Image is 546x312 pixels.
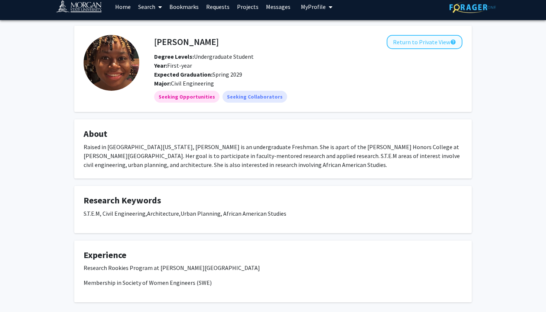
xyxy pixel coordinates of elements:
[84,142,462,169] div: Raised in [GEOGRAPHIC_DATA][US_STATE], [PERSON_NAME] is an undergraduate Freshman. She is apart o...
[154,71,212,78] b: Expected Graduation:
[301,3,326,10] span: My Profile
[387,35,462,49] button: Return to Private View
[84,263,462,272] p: Research Rookies Program at [PERSON_NAME][GEOGRAPHIC_DATA]
[171,80,214,87] span: Civil Engineering
[181,210,286,217] span: Urban Planning, African American Studies
[84,35,139,91] img: Profile Picture
[450,38,456,46] mat-icon: help
[84,129,462,139] h4: About
[154,53,254,60] span: Undergraduate Student
[84,195,462,206] h4: Research Keywords
[154,62,192,69] span: First-year
[84,250,462,261] h4: Experience
[6,279,32,306] iframe: Chat
[222,91,287,103] mat-chip: Seeking Collaborators
[84,209,462,218] p: S.T.E.M, Civil Engineering,
[154,80,171,87] b: Major:
[154,35,219,49] h4: [PERSON_NAME]
[154,62,167,69] b: Year:
[154,91,220,103] mat-chip: Seeking Opportunities
[154,53,194,60] b: Degree Levels:
[154,71,242,78] span: Spring 2029
[84,278,462,287] p: Membership in Society of Women Engineers (SWE)
[147,210,181,217] span: Architecture,
[449,1,496,13] img: ForagerOne Logo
